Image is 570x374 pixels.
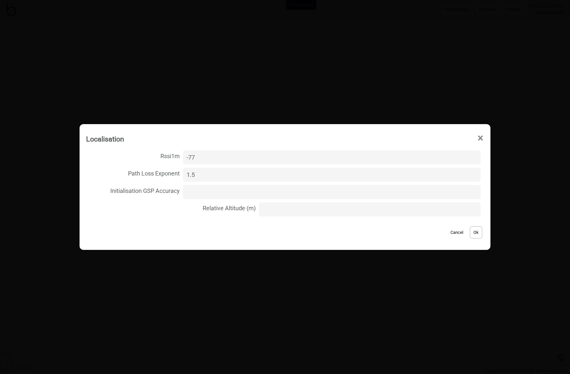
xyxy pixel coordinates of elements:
[470,226,482,238] button: Ok
[183,150,481,164] input: Rssi1m
[86,166,180,179] span: Path Loss Exponent
[447,226,467,238] button: Cancel
[183,168,481,182] input: Path Loss Exponent
[86,149,180,162] span: Rssi1m
[259,202,481,216] input: Relative Altitude (m)
[86,201,256,214] span: Relative Altitude (m)
[183,185,481,199] input: Initialisation GSP Accuracy
[477,127,484,149] span: ×
[86,183,180,197] span: Initialisation GSP Accuracy
[86,132,124,146] div: Localisation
